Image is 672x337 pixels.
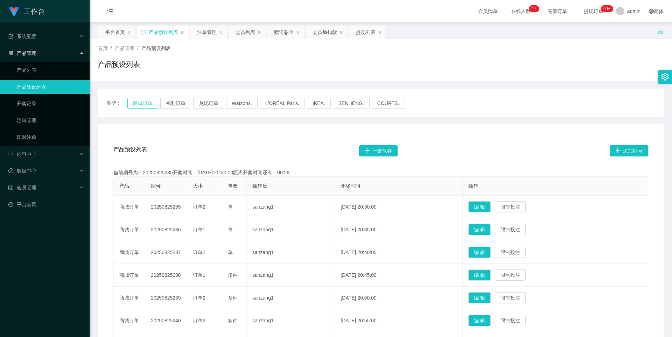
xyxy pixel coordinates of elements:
button: 编 辑 [468,315,491,326]
span: 期号 [151,183,161,189]
td: 20250825236 [145,218,187,241]
i: 图标: global [649,9,654,14]
div: 产品预设列表 [149,26,178,39]
span: 单双 [228,183,238,189]
p: 1 [532,5,534,12]
span: 单 [228,227,233,232]
i: 图标: close [180,30,184,35]
h1: 产品预设列表 [98,59,140,70]
span: / [137,45,139,51]
div: 注单管理 [197,26,217,39]
td: 20250825240 [145,309,187,332]
button: 编 辑 [468,292,491,303]
span: 订单2 [193,318,205,323]
i: 图标: sync [141,30,146,35]
span: 多件 [228,272,238,278]
i: 图标: close [296,30,300,35]
td: sanzang1 [247,264,335,287]
button: 限制投注 [495,269,526,281]
button: COURTS. [372,98,405,109]
span: 单 [228,250,233,255]
a: 工作台 [8,8,45,14]
td: [DATE] 20:35:00 [335,218,463,241]
span: 大小 [193,183,203,189]
span: 多件 [228,318,238,323]
td: 商城订单 [114,287,145,309]
td: 20250825239 [145,287,187,309]
span: 订单2 [193,204,205,210]
sup: 17 [529,5,539,12]
td: [DATE] 20:45:00 [335,264,463,287]
i: 图标: unlock [657,28,664,35]
div: 平台首页 [105,26,125,39]
span: 单 [228,204,233,210]
a: 产品预设列表 [17,80,84,94]
span: 会员管理 [8,185,36,190]
td: [DATE] 20:55:00 [335,309,463,332]
a: 开奖记录 [17,97,84,111]
span: 订单2 [193,295,205,301]
sup: 963 [601,5,613,12]
td: 20250825237 [145,241,187,264]
i: 图标: close [257,30,261,35]
div: 当前期号为：20250825235开奖时间：[DATE] 20:30:00距离开奖时间还有：00:29 [113,169,648,176]
td: [DATE] 20:30:00 [335,196,463,218]
td: 商城订单 [114,309,145,332]
button: Watsons. [226,98,258,109]
div: 会员加扣款 [313,26,337,39]
span: 提现订单 [580,9,607,14]
i: 图标: close [378,30,382,35]
button: IKEA. [307,98,331,109]
button: 限制投注 [495,201,526,212]
i: 图标: check-circle-o [8,168,13,173]
button: 编 辑 [468,269,491,281]
span: 多件 [228,295,238,301]
i: 图标: close [339,30,343,35]
i: 图标: close [219,30,223,35]
button: 商城订单 [127,98,158,109]
button: 图标: plus添加期号 [610,145,648,156]
td: sanzang1 [247,218,335,241]
span: 开奖时间 [341,183,360,189]
button: 兑现订单 [193,98,224,109]
span: 数据中心 [8,168,36,174]
td: [DATE] 20:40:00 [335,241,463,264]
td: 商城订单 [114,264,145,287]
span: 操作 [468,183,478,189]
button: 限制投注 [495,292,526,303]
span: 充值订单 [544,9,570,14]
button: 福利订单 [160,98,191,109]
button: L'ORÉAL Paris. [260,98,305,109]
i: 图标: close [127,30,131,35]
span: 产品 [119,183,129,189]
i: 图标: form [8,34,13,39]
span: 产品预设列表 [141,45,171,51]
button: 限制投注 [495,315,526,326]
img: logo.9652507e.png [8,7,20,17]
i: 图标: table [8,185,13,190]
td: 商城订单 [114,196,145,218]
span: 首页 [98,45,108,51]
span: 在线人数 [507,9,534,14]
i: 图标: setting [661,73,669,80]
button: 编 辑 [468,224,491,235]
button: 图标: plus一键保存 [359,145,398,156]
span: 类型： [106,98,127,109]
h1: 工作台 [24,0,45,23]
div: 提现列表 [356,26,376,39]
span: 产品预设列表 [113,145,147,156]
span: 内容中心 [8,151,36,157]
span: 订单2 [193,250,205,255]
span: 产品管理 [115,45,134,51]
span: 系统配置 [8,34,36,39]
button: 限制投注 [495,224,526,235]
span: / [111,45,112,51]
button: 编 辑 [468,201,491,212]
span: 产品管理 [8,50,36,56]
div: 赠送彩金 [274,26,294,39]
td: 20250825235 [145,196,187,218]
td: sanzang1 [247,196,335,218]
div: 会员列表 [236,26,255,39]
td: sanzang1 [247,241,335,264]
span: 订单1 [193,272,205,278]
